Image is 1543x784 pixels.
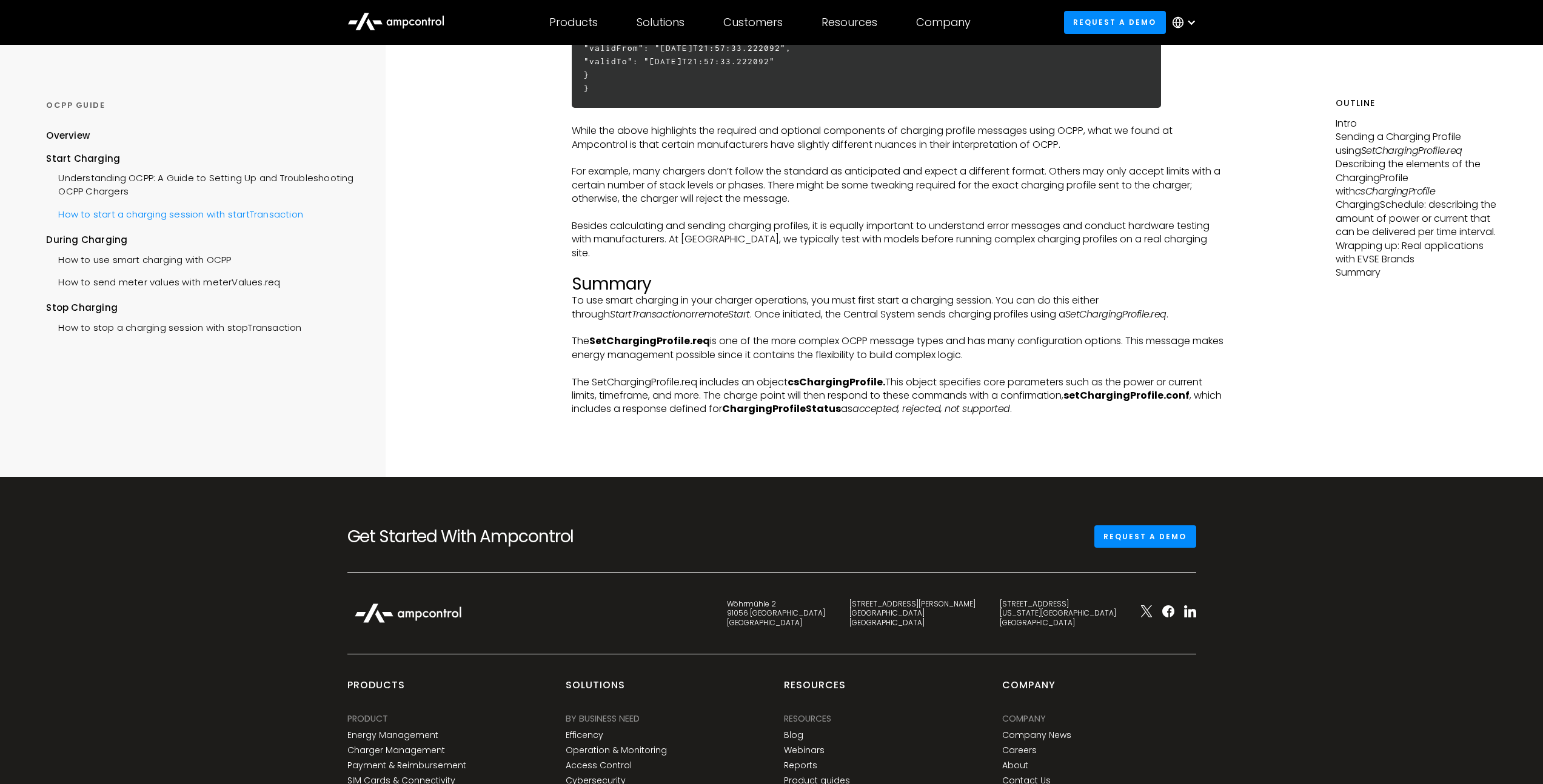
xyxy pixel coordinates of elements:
[916,16,971,29] div: Company
[572,321,1227,334] p: ‍
[1002,745,1037,756] a: Careers
[572,111,1227,124] p: ‍
[46,201,303,224] a: How to start a charging session with startTransaction
[46,100,355,111] div: OCPP GUIDE
[1063,388,1190,402] strong: setChargingProfile.conf
[1002,730,1071,740] a: Company News
[723,16,783,29] div: Customers
[1361,144,1462,158] em: SetChargingProfile.req
[549,16,598,29] div: Products
[572,260,1227,273] p: ‍
[589,334,710,348] strong: SetChargingProfile.req
[852,402,1010,416] em: accepted, rejected, not supported
[347,745,445,756] a: Charger Management
[784,745,825,756] a: Webinars
[347,679,405,702] div: products
[572,376,1227,416] p: The SetChargingProfile.req includes an object This object specifies core parameters such as the p...
[566,679,625,702] div: Solutions
[722,402,841,416] strong: ChargingProfileStatus
[572,124,1227,151] p: While the above highlights the required and optional components of charging profile messages usin...
[784,679,846,702] div: Resources
[572,362,1227,375] p: ‍
[572,274,1227,294] h2: Summary
[637,16,684,29] div: Solutions
[46,314,301,337] a: How to stop a charging session with stopTransaction
[1002,679,1056,702] div: Company
[572,334,1227,362] p: The is one of the more complex OCPP message types and has many configuration options. This messag...
[46,301,355,314] div: Stop Charging
[1065,307,1166,321] em: SetChargingProfile.req
[1336,266,1497,279] p: Summary
[1336,117,1497,130] p: Intro
[727,599,825,628] div: Wöhrmühle 2 91056 [GEOGRAPHIC_DATA] [GEOGRAPHIC_DATA]
[347,712,388,725] div: PRODUCT
[572,165,1227,205] p: For example, many chargers don’t follow the standard as anticipated and expect a different format...
[572,151,1227,165] p: ‍
[572,219,1227,260] p: Besides calculating and sending charging profiles, it is equally important to understand error me...
[822,16,877,29] div: Resources
[572,206,1227,219] p: ‍
[1336,239,1497,267] p: Wrapping up: Real applications with EVSE Brands
[566,745,667,756] a: Operation & Monitoring
[46,129,90,151] a: Overview
[1336,97,1497,110] h5: Outline
[788,375,885,389] strong: csChargingProfile.
[566,760,632,771] a: Access Control
[784,760,817,771] a: Reports
[566,730,603,740] a: Efficency
[347,597,469,630] img: Ampcontrol Logo
[566,712,640,725] div: BY BUSINESS NEED
[1002,760,1028,771] a: About
[46,129,90,142] div: Overview
[46,270,280,292] a: How to send meter values with meterValues.req
[347,760,466,771] a: Payment & Reimbursement
[1094,525,1196,548] a: Request a demo
[46,233,355,247] div: During Charging
[347,730,438,740] a: Energy Management
[46,151,355,165] div: Start Charging
[784,730,803,740] a: Blog
[695,307,750,321] em: remoteStart
[347,527,614,547] h2: Get Started With Ampcontrol
[1064,11,1166,33] a: Request a demo
[1002,712,1046,725] div: Company
[784,712,831,725] div: Resources
[46,247,231,269] a: How to use smart charging with OCPP
[1000,599,1116,628] div: [STREET_ADDRESS] [US_STATE][GEOGRAPHIC_DATA] [GEOGRAPHIC_DATA]
[1336,198,1497,239] p: ChargingSchedule: describing the amount of power or current that can be delivered per time interval.
[1355,184,1436,198] em: csChargingProfile
[1336,158,1497,198] p: Describing the elements of the ChargingProfile with
[610,307,685,321] em: StartTransaction
[1336,130,1497,158] p: Sending a Charging Profile using
[849,599,976,628] div: [STREET_ADDRESS][PERSON_NAME] [GEOGRAPHIC_DATA] [GEOGRAPHIC_DATA]
[46,165,355,202] a: Understanding OCPP: A Guide to Setting Up and Troubleshooting OCPP Chargers
[572,294,1227,321] p: To use smart charging in your charger operations, you must first start a charging session. You ca...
